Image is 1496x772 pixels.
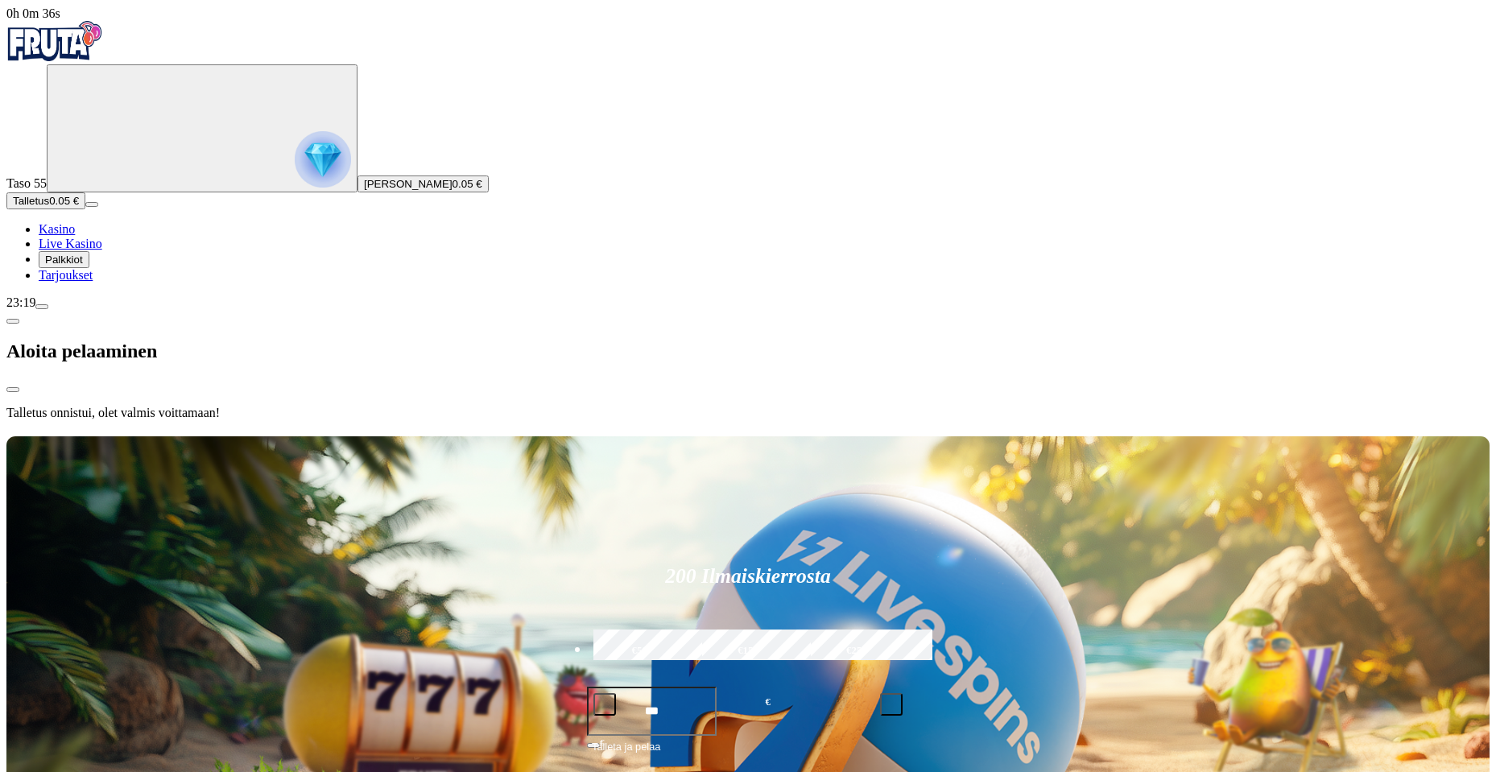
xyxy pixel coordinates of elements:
h2: Aloita pelaaminen [6,341,1490,362]
span: 0.05 € [453,178,482,190]
span: € [600,737,605,747]
a: Fruta [6,50,103,64]
label: €150 [698,627,798,674]
button: Talletusplus icon0.05 € [6,192,85,209]
span: [PERSON_NAME] [364,178,453,190]
button: [PERSON_NAME]0.05 € [357,175,489,192]
button: Talleta ja pelaa [587,738,909,769]
button: chevron-left icon [6,319,19,324]
label: €250 [807,627,907,674]
button: plus icon [880,693,903,716]
img: reward progress [295,131,351,188]
span: Talleta ja pelaa [592,739,660,768]
button: menu [85,202,98,207]
p: Talletus onnistui, olet valmis voittamaan! [6,406,1490,420]
button: close [6,387,19,392]
span: 0.05 € [49,195,79,207]
a: Tarjoukset [39,268,93,282]
button: menu [35,304,48,309]
button: minus icon [593,693,616,716]
span: Palkkiot [45,254,83,266]
button: Palkkiot [39,251,89,268]
a: Live Kasino [39,237,102,250]
span: 23:19 [6,295,35,309]
label: €50 [589,627,689,674]
a: Kasino [39,222,75,236]
img: Fruta [6,21,103,61]
nav: Main menu [6,222,1490,283]
span: Taso 55 [6,176,47,190]
nav: Primary [6,21,1490,283]
button: reward progress [47,64,357,192]
span: user session time [6,6,60,20]
span: € [766,695,771,710]
span: Talletus [13,195,49,207]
